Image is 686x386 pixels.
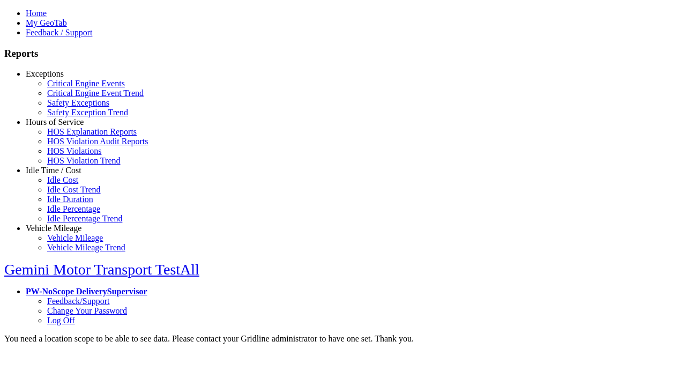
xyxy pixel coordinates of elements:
a: Idle Duration [47,195,93,204]
a: Idle Cost Trend [47,185,101,194]
a: Safety Exception Trend [47,108,128,117]
a: Vehicle Mileage [47,233,103,242]
a: Feedback / Support [26,28,92,37]
a: Idle Time / Cost [26,166,81,175]
a: Hours of Service [26,117,84,127]
a: HOS Violation Trend [47,156,121,165]
a: HOS Violation Audit Reports [47,137,148,146]
a: HOS Violations [47,146,101,155]
a: PW-NoScope DeliverySupervisor [26,287,147,296]
a: Log Off [47,316,75,325]
div: You need a location scope to be able to see data. Please contact your Gridline administrator to h... [4,334,682,344]
a: Gemini Motor Transport TestAll [4,261,199,278]
a: Vehicle Mileage [26,224,81,233]
a: Home [26,9,47,18]
a: Feedback/Support [47,296,109,306]
a: Idle Percentage Trend [47,214,122,223]
h3: Reports [4,48,682,60]
a: HOS Explanation Reports [47,127,137,136]
a: My GeoTab [26,18,67,27]
a: Idle Cost [47,175,78,184]
a: Idle Percentage [47,204,100,213]
a: Change Your Password [47,306,127,315]
a: Vehicle Mileage Trend [47,243,125,252]
a: Critical Engine Events [47,79,125,88]
a: Safety Exceptions [47,98,109,107]
a: Critical Engine Event Trend [47,88,144,98]
a: Exceptions [26,69,64,78]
